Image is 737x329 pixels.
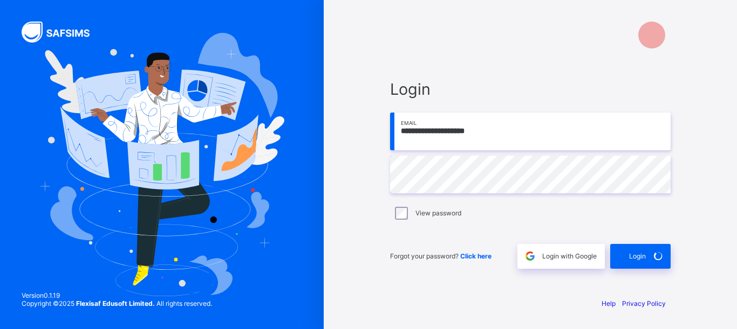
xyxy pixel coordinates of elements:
[76,299,155,307] strong: Flexisaf Edusoft Limited.
[22,291,212,299] span: Version 0.1.19
[390,252,492,260] span: Forgot your password?
[602,299,616,307] a: Help
[622,299,666,307] a: Privacy Policy
[542,252,597,260] span: Login with Google
[390,80,671,99] span: Login
[629,252,646,260] span: Login
[22,299,212,307] span: Copyright © 2025 All rights reserved.
[22,22,103,43] img: SAFSIMS Logo
[415,209,461,217] label: View password
[524,250,536,262] img: google.396cfc9801f0270233282035f929180a.svg
[460,252,492,260] a: Click here
[39,33,284,296] img: Hero Image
